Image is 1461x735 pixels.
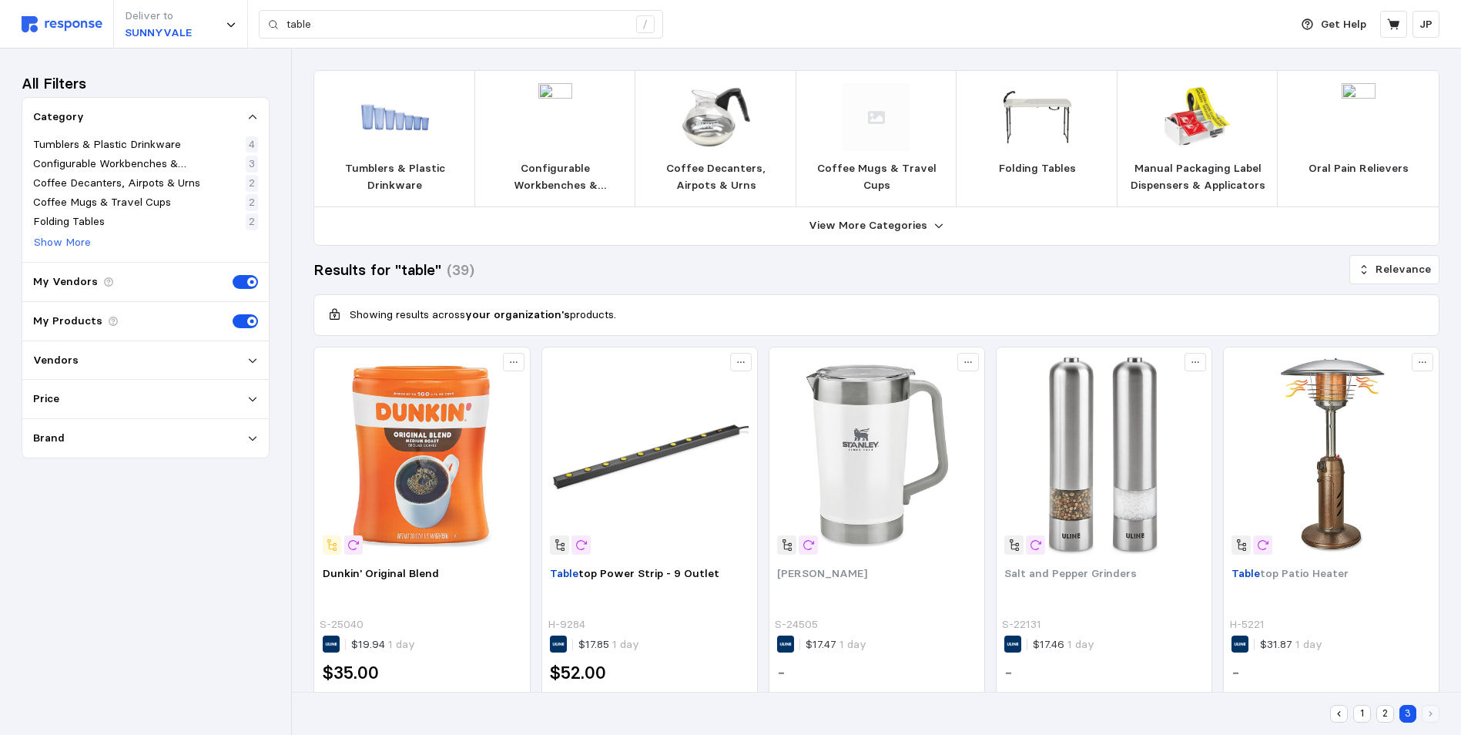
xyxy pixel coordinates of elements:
[1002,616,1041,633] p: S-22131
[578,636,639,653] p: $17.85
[1260,636,1322,653] p: $31.87
[1064,637,1094,651] span: 1 day
[1376,261,1431,278] p: Relevance
[636,15,655,34] div: /
[1229,616,1265,633] p: H-5221
[777,356,976,555] img: S-24505
[361,83,429,151] img: DWL_PTP-05B.webp
[33,352,79,369] p: Vendors
[249,213,255,230] p: 2
[521,83,589,151] img: 13E303_AS01
[385,637,415,651] span: 1 day
[648,160,784,193] p: Coffee Decanters, Airpots & Urns
[33,430,65,447] p: Brand
[1292,10,1376,39] button: Get Help
[22,16,102,32] img: svg%3e
[287,11,628,39] input: Search for a product name or SKU
[323,356,521,555] img: S-25040
[550,661,606,685] h2: $52.00
[836,637,866,651] span: 1 day
[548,616,585,633] p: H-9284
[1309,160,1409,177] p: Oral Pain Relievers
[249,156,255,173] p: 3
[323,566,439,580] span: Dunkin' Original Blend
[550,566,578,580] mark: Table
[1292,637,1322,651] span: 1 day
[33,175,200,192] p: Coffee Decanters, Airpots & Urns
[1004,356,1203,555] img: S-22131
[1325,83,1392,151] img: 45647__S12Y_v2
[323,661,379,685] h2: $35.00
[33,194,171,211] p: Coffee Mugs & Travel Cups
[775,616,818,633] p: S-24505
[1349,255,1439,284] button: Relevance
[609,637,639,651] span: 1 day
[777,661,786,685] h2: -
[1164,83,1231,151] img: H-129_US
[33,233,92,252] button: Show More
[33,136,181,153] p: Tumblers & Plastic Drinkware
[1004,566,1137,580] span: Salt and Pepper Grinders
[777,566,867,580] span: [PERSON_NAME]
[33,313,102,330] p: My Products
[327,160,463,193] p: Tumblers & Plastic Drinkware
[550,356,749,555] img: H-9284
[1004,661,1013,685] h2: -
[1231,356,1430,555] img: H-5221
[125,25,192,42] p: SUNNYVALE
[999,160,1076,177] p: Folding Tables
[249,194,255,211] p: 2
[1412,11,1439,38] button: JP
[22,73,86,94] h3: All Filters
[578,566,719,580] span: top Power Strip - 9 Outlet
[1004,83,1071,151] img: 280560_01.webp
[33,391,59,408] p: Price
[488,160,624,193] p: Configurable Workbenches & Workstations
[1353,705,1371,723] button: 1
[1419,16,1433,33] p: JP
[806,636,866,653] p: $17.47
[1399,705,1417,723] button: 3
[125,8,192,25] p: Deliver to
[350,307,616,324] p: Showing results across products.
[249,175,255,192] p: 2
[313,260,441,280] h3: Results for "table"
[1130,160,1266,193] p: Manual Packaging Label Dispensers & Applicators
[351,636,415,653] p: $19.94
[33,156,243,173] p: Configurable Workbenches & Workstations
[1033,636,1094,653] p: $17.46
[809,160,945,193] p: Coffee Mugs & Travel Cups
[314,207,1439,245] button: View More Categories
[1260,566,1349,580] span: top Patio Heater
[34,234,91,251] p: Show More
[1376,705,1394,723] button: 2
[1231,661,1240,685] h2: -
[249,136,255,153] p: 4
[1321,16,1366,33] p: Get Help
[447,260,474,280] h3: (39)
[320,616,364,633] p: S-25040
[843,83,910,151] img: svg%3e
[33,274,98,290] p: My Vendors
[1231,566,1260,580] mark: Table
[33,109,84,126] p: Category
[682,83,750,151] img: B375748.webp
[465,307,570,321] b: your organization's
[809,217,927,234] p: View More Categories
[33,213,105,230] p: Folding Tables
